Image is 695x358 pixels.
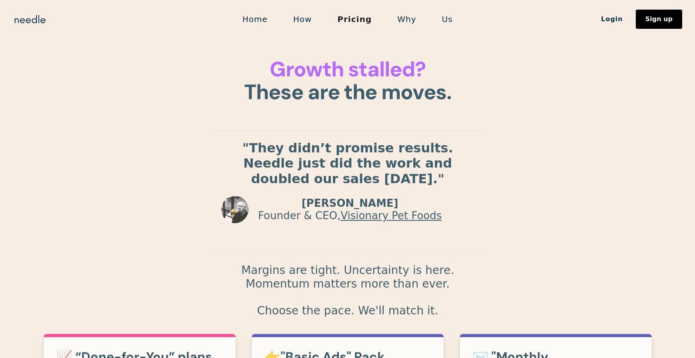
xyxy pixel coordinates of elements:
[270,56,425,83] span: Growth stalled?
[258,197,442,210] p: [PERSON_NAME]
[212,264,484,317] p: Margins are tight. Uncertainty is here. Momentum matters more than ever. Choose the pace. We'll m...
[645,16,673,22] div: Sign up
[280,11,325,28] a: How
[636,10,682,29] a: Sign up
[385,11,429,28] a: Why
[588,12,636,26] a: Login
[324,11,385,28] a: Pricing
[340,210,442,222] a: Visionary Pet Foods
[230,11,280,28] a: Home
[258,210,442,222] p: Founder & CEO,
[242,140,453,186] strong: "They didn’t promise results. Needle just did the work and doubled our sales [DATE]."
[212,58,484,104] h1: These are the moves.
[429,11,465,28] a: Us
